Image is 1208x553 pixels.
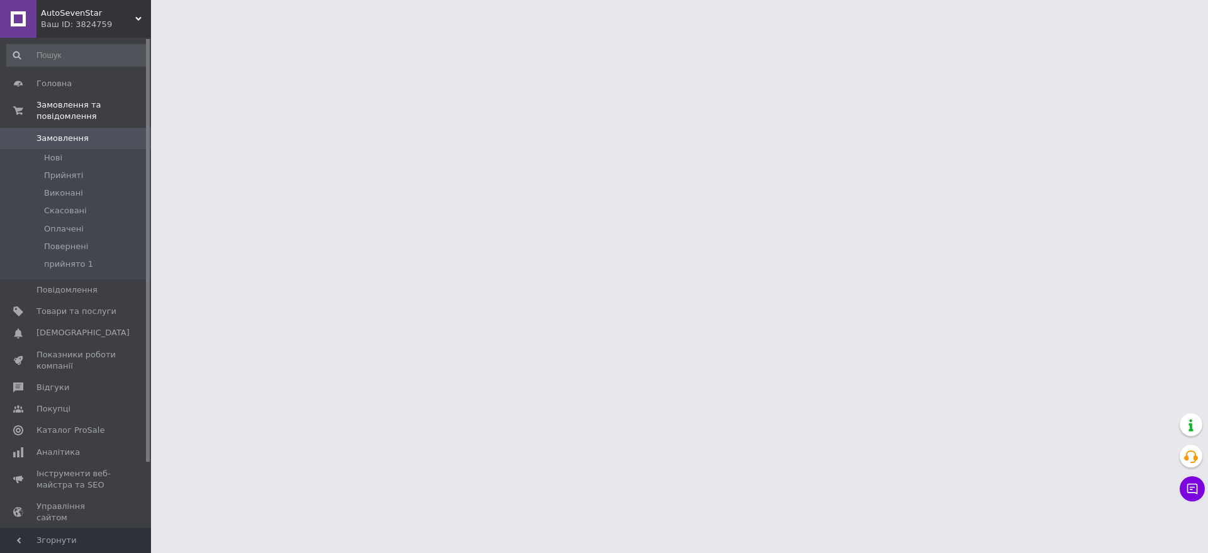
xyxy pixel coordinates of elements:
[36,306,116,317] span: Товари та послуги
[36,284,98,296] span: Повідомлення
[36,78,72,89] span: Головна
[36,349,116,372] span: Показники роботи компанії
[44,170,83,181] span: Прийняті
[44,152,62,164] span: Нові
[41,19,151,30] div: Ваш ID: 3824759
[36,327,130,338] span: [DEMOGRAPHIC_DATA]
[36,425,104,436] span: Каталог ProSale
[44,205,87,216] span: Скасовані
[36,133,89,144] span: Замовлення
[44,187,83,199] span: Виконані
[44,223,84,235] span: Оплачені
[41,8,135,19] span: AutoSevenStar
[36,382,69,393] span: Відгуки
[1180,476,1205,501] button: Чат з покупцем
[36,99,151,122] span: Замовлення та повідомлення
[36,468,116,491] span: Інструменти веб-майстра та SEO
[36,501,116,523] span: Управління сайтом
[6,44,148,67] input: Пошук
[44,241,88,252] span: Повернені
[36,403,70,415] span: Покупці
[44,259,93,270] span: прийнято 1
[36,447,80,458] span: Аналітика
